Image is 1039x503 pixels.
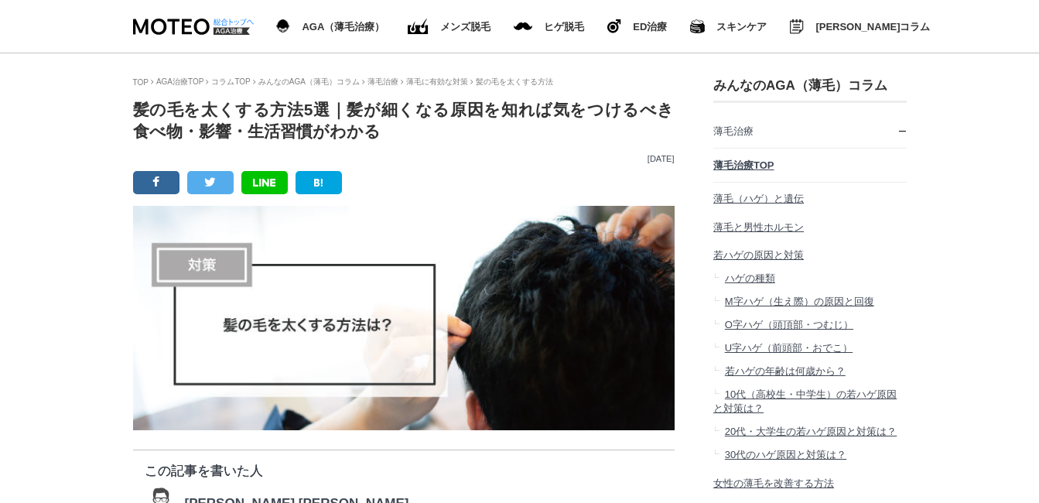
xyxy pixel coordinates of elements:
[713,290,907,313] a: M字ハゲ（生え際）の原因と回復
[713,443,907,467] a: 30代のハゲ原因と対策は？
[276,19,291,33] img: AGA（薄毛治療）
[633,22,667,32] span: ED治療
[544,22,584,32] span: ヒゲ脱毛
[133,78,149,87] a: TOP
[713,249,804,261] span: 若ハゲの原因と対策
[440,22,490,32] span: メンズ脱毛
[211,77,250,86] a: コラムTOP
[724,426,896,437] span: 20代・大学生の若ハゲ原因と対策は？
[724,342,852,354] span: U字ハゲ（前頭部・おでこ）
[724,319,853,330] span: O字ハゲ（頭頂部・つむじ）
[713,149,907,182] a: 薄毛治療TOP
[258,77,360,86] a: みんなのAGA（薄毛）コラム
[713,115,907,148] a: 薄毛治療
[406,77,468,86] a: 薄毛に有効な対策
[276,16,385,36] a: AGA（薄毛治療） AGA（薄毛治療）
[713,159,774,171] span: 薄毛治療TOP
[713,467,907,495] a: 女性の薄毛を改善する方法
[713,383,907,420] a: 10代（高校生・中学生）の若ハゲ原因と対策は？
[367,77,398,86] a: 薄毛治療
[253,179,275,186] img: LINE
[607,19,621,33] img: ヒゲ脱毛
[713,77,907,94] h3: みんなのAGA（薄毛）コラム
[713,313,907,337] a: O字ハゲ（頭頂部・つむじ）
[713,388,897,414] span: 10代（高校生・中学生）の若ハゲ原因と対策は？
[724,296,873,307] span: M字ハゲ（生え際）の原因と回復
[314,179,323,186] img: B!
[133,206,675,430] img: 髪の毛を太くする方法は？
[713,210,907,239] a: 薄毛と男性ホルモン
[713,221,804,233] span: 薄毛と男性ホルモン
[133,19,250,35] img: MOTEO AGA
[713,183,907,211] a: 薄毛（ハゲ）と遺伝
[713,420,907,443] a: 20代・大学生の若ハゲ原因と対策は？
[716,22,767,32] span: スキンケア
[213,19,255,26] img: 総合トップへ
[690,16,767,36] a: スキンケア
[713,125,754,137] span: 薄毛治療
[724,449,846,460] span: 30代のハゲ原因と対策は？
[713,267,907,290] a: ハゲの種類
[607,16,667,36] a: ヒゲ脱毛 ED治療
[408,19,429,35] img: ED（勃起不全）治療
[790,19,804,34] img: みんなのMOTEOコラム
[408,15,490,38] a: ED（勃起不全）治療 メンズ脱毛
[302,22,384,32] span: AGA（薄毛治療）
[713,360,907,383] a: 若ハゲの年齢は何歳から？
[133,154,675,163] p: [DATE]
[713,193,804,204] span: 薄毛（ハゲ）と遺伝
[156,77,204,86] a: AGA治療TOP
[145,462,663,480] p: この記事を書いた人
[470,77,553,87] li: 髪の毛を太くする方法
[514,22,532,30] img: メンズ脱毛
[514,19,584,35] a: メンズ脱毛 ヒゲ脱毛
[724,365,845,377] span: 若ハゲの年齢は何歳から？
[713,477,834,489] span: 女性の薄毛を改善する方法
[713,239,907,268] a: 若ハゲの原因と対策
[815,22,930,32] span: [PERSON_NAME]コラム
[133,99,675,142] h1: 髪の毛を太くする方法5選｜髪が細くなる原因を知れば気をつけるべき食べ物・影響・生活習慣がわかる
[790,16,930,37] a: みんなのMOTEOコラム [PERSON_NAME]コラム
[713,337,907,360] a: U字ハゲ（前頭部・おでこ）
[724,272,774,284] span: ハゲの種類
